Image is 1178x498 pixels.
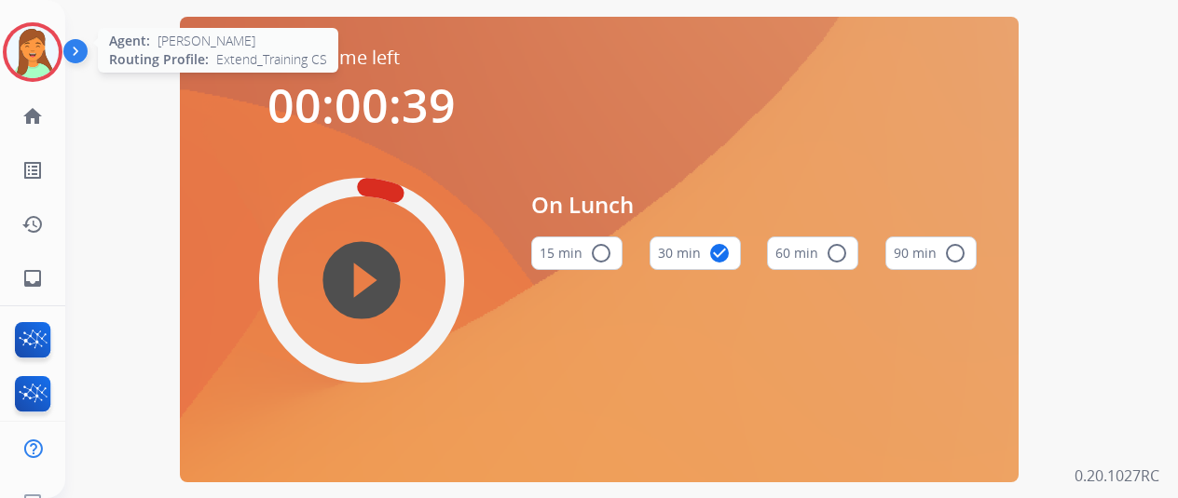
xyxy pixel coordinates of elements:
[531,188,977,222] span: On Lunch
[216,50,327,69] span: Extend_Training CS
[324,45,400,71] span: Time left
[109,32,150,50] span: Agent:
[531,236,623,270] button: 15 min
[21,159,44,182] mat-icon: list_alt
[708,242,731,264] mat-icon: check_circle
[826,242,848,264] mat-icon: radio_button_unchecked
[21,213,44,236] mat-icon: history
[21,105,44,128] mat-icon: home
[885,236,977,270] button: 90 min
[944,242,966,264] mat-icon: radio_button_unchecked
[267,74,456,137] span: 00:00:39
[650,236,741,270] button: 30 min
[767,236,858,270] button: 60 min
[7,26,59,78] img: avatar
[158,32,255,50] span: [PERSON_NAME]
[21,267,44,289] mat-icon: inbox
[350,269,373,291] mat-icon: play_circle_filled
[590,242,612,264] mat-icon: radio_button_unchecked
[109,50,209,69] span: Routing Profile:
[1075,464,1159,487] p: 0.20.1027RC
